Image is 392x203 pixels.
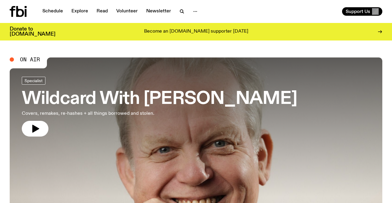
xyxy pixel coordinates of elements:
a: Explore [68,7,92,16]
span: Specialist [25,78,43,83]
p: Covers, remakes, re-hashes + all things borrowed and stolen. [22,110,177,117]
h3: Wildcard With [PERSON_NAME] [22,91,297,108]
a: Schedule [39,7,67,16]
button: Support Us [342,7,382,16]
a: Newsletter [143,7,175,16]
span: On Air [20,57,40,62]
a: Read [93,7,111,16]
a: Wildcard With [PERSON_NAME]Covers, remakes, re-hashes + all things borrowed and stolen. [22,77,297,137]
a: Volunteer [113,7,141,16]
span: Support Us [346,9,370,14]
a: Specialist [22,77,45,85]
h3: Donate to [DOMAIN_NAME] [10,27,55,37]
p: Become an [DOMAIN_NAME] supporter [DATE] [144,29,248,34]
